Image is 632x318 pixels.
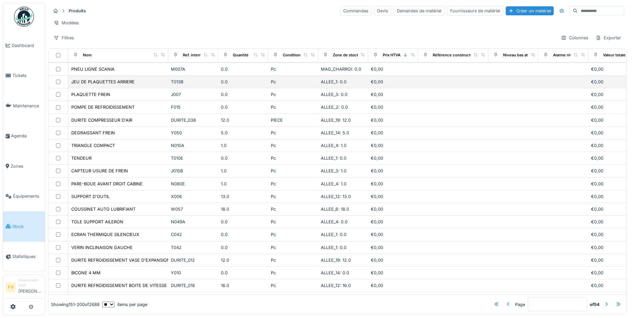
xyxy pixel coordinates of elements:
div: €0,00 [371,206,415,212]
div: Pc [271,181,316,187]
span: ALLEE_4: 0.0 [321,219,347,224]
div: ECRAN THERMIQUE SILENCIEUX [71,231,139,238]
div: PLAQUETTE FREIN [71,91,110,98]
div: JEU DE PLAQUETTES ARRIERE [71,79,135,85]
div: 1.0 [221,181,266,187]
span: ALLEE_12: 16.0 [321,283,351,288]
div: €0,00 [371,219,415,225]
div: Prix HTVA [383,52,400,58]
a: Stock [3,211,45,242]
div: M007A [171,66,216,72]
div: Pc [271,91,316,98]
div: 0.0 [221,155,266,161]
div: 18.0 [221,206,266,212]
strong: Produits [66,8,89,14]
div: €0,00 [371,104,415,110]
div: Pc [271,168,316,174]
img: Badge_color-CXgf-gQk.svg [14,7,34,27]
div: VERIN INCLINAISON GAUCHE [71,244,133,251]
div: N049A [171,219,216,225]
div: Référence constructeur [433,52,476,58]
div: Pc [271,66,316,72]
span: ALLEE_1: 0.0 [321,245,346,250]
div: Pc [271,130,316,136]
div: SUPPORT D'OUTIL [71,193,110,200]
div: PARE-BOUE AVANT DROIT CABINE [71,181,143,187]
span: ALLEE_14: 5.0 [321,130,349,135]
a: Statistiques [3,242,45,272]
div: Pc [271,79,316,85]
div: Y050 [171,130,216,136]
div: J007 [171,91,216,98]
span: MAG_CHARROI: 0.0 [321,67,361,72]
div: 0.0 [221,104,266,110]
div: C042 [171,231,216,238]
strong: of 54 [590,301,600,307]
div: TRIANGLE COMPACT [71,142,115,149]
div: €0,00 [371,181,415,187]
div: Y010 [171,270,216,276]
div: CAPTEUR USURE DE FREIN [71,168,128,174]
li: FV [6,282,16,292]
span: Équipements [13,193,42,199]
a: FV Gestionnaire local[PERSON_NAME] [6,278,42,299]
span: ALLEE_1: 0.0 [321,232,346,237]
div: TENDEUR [71,155,92,161]
div: DEGRAISSANT FREIN [71,130,115,136]
span: ALLEE_4: 1.0 [321,181,346,186]
div: Quantité [233,52,249,58]
div: Niveau bas atteint ? [503,52,539,58]
div: €0,00 [371,117,415,123]
span: Dashboard [12,42,42,49]
div: N080E [171,181,216,187]
a: Tickets [3,61,45,91]
div: Gestionnaire local [18,278,42,288]
span: ALLEE_4: 1.0 [321,143,346,148]
div: Pc [271,155,316,161]
div: DURITE REFROIDISSEMENT BOITE DE VITESSE [71,282,167,289]
div: POMPE DE REFROIDISSEMENT [71,104,135,110]
div: Pc [271,219,316,225]
a: Zones [3,151,45,181]
div: T010E [171,155,216,161]
a: Dashboard [3,30,45,61]
span: ALLEE_3: 1.0 [321,168,346,173]
div: DURITE REFROIDISSEMENT VASE D'EXPANSION [71,257,170,263]
div: 1.0 [221,142,266,149]
div: Conditionnement [283,52,315,58]
span: Zones [11,163,42,169]
div: €0,00 [371,79,415,85]
div: Pc [271,104,316,110]
div: BICONE 4 MM [71,270,101,276]
div: 0.0 [221,66,266,72]
div: 0.0 [221,244,266,251]
div: €0,00 [371,193,415,200]
div: PNEU LIGNÉ SCANIA [71,66,115,72]
div: Créer un matériel [506,6,554,15]
div: DURITE COMPRESSEUR D'AIR [71,117,132,123]
div: Pc [271,193,316,200]
div: DURITE_038 [171,117,216,123]
a: Agenda [3,121,45,151]
span: ALLEE_12: 13.0 [321,194,351,199]
div: 0.0 [221,79,266,85]
div: Demandes de matériel [394,6,444,16]
div: Ref. interne [183,52,204,58]
span: ALLEE_19: 12.0 [321,258,351,263]
div: Fournisseurs de matériel [447,6,503,16]
div: 16.0 [221,282,266,289]
div: 0.0 [221,91,266,98]
span: ALLEE_6: 18.0 [321,207,349,212]
a: Maintenance [3,91,45,121]
div: DURITE_012 [171,257,216,263]
div: W057 [171,206,216,212]
div: Pc [271,257,316,263]
span: Stock [12,223,42,230]
a: Équipements [3,181,45,212]
div: €0,00 [371,168,415,174]
div: Page [515,301,525,307]
div: DURITE_018 [171,282,216,289]
span: Maintenance [13,103,42,109]
div: Zone de stockage [333,52,365,58]
div: Exporter [593,33,624,43]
